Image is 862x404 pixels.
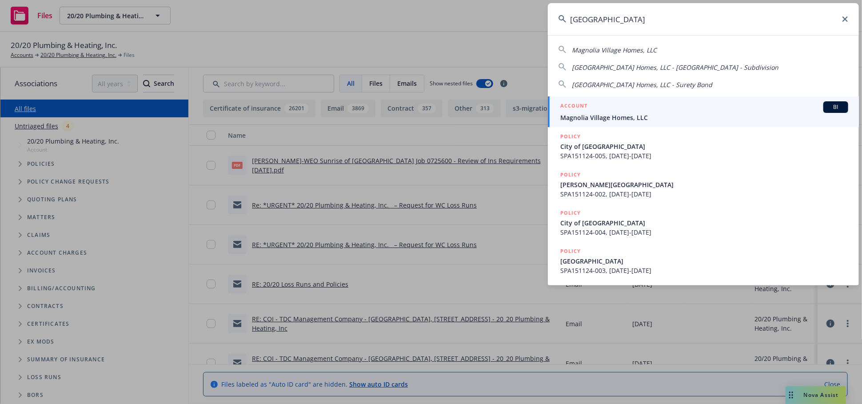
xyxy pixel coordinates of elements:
[560,218,848,228] span: City of [GEOGRAPHIC_DATA]
[560,101,587,112] h5: ACCOUNT
[560,247,581,256] h5: POLICY
[548,96,859,127] a: ACCOUNTBIMagnolia Village Homes, LLC
[560,113,848,122] span: Magnolia Village Homes, LLC
[572,63,778,72] span: [GEOGRAPHIC_DATA] Homes, LLC - [GEOGRAPHIC_DATA] - Subdivision
[572,80,712,89] span: [GEOGRAPHIC_DATA] Homes, LLC - Surety Bond
[827,103,845,111] span: BI
[560,228,848,237] span: SPA151124-004, [DATE]-[DATE]
[548,3,859,35] input: Search...
[560,132,581,141] h5: POLICY
[548,127,859,165] a: POLICYCity of [GEOGRAPHIC_DATA]SPA151124-005, [DATE]-[DATE]
[560,180,848,189] span: [PERSON_NAME][GEOGRAPHIC_DATA]
[560,256,848,266] span: [GEOGRAPHIC_DATA]
[560,208,581,217] h5: POLICY
[560,142,848,151] span: City of [GEOGRAPHIC_DATA]
[560,189,848,199] span: SPA151124-002, [DATE]-[DATE]
[560,151,848,160] span: SPA151124-005, [DATE]-[DATE]
[548,242,859,280] a: POLICY[GEOGRAPHIC_DATA]SPA151124-003, [DATE]-[DATE]
[548,165,859,204] a: POLICY[PERSON_NAME][GEOGRAPHIC_DATA]SPA151124-002, [DATE]-[DATE]
[560,266,848,275] span: SPA151124-003, [DATE]-[DATE]
[548,204,859,242] a: POLICYCity of [GEOGRAPHIC_DATA]SPA151124-004, [DATE]-[DATE]
[560,170,581,179] h5: POLICY
[572,46,657,54] span: Magnolia Village Homes, LLC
